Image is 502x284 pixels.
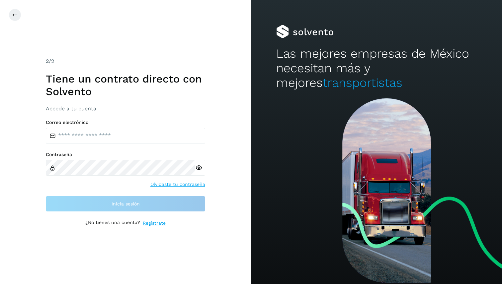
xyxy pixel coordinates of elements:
span: transportistas [323,76,402,90]
a: Olvidaste tu contraseña [150,181,205,188]
h3: Accede a tu cuenta [46,105,205,112]
span: 2 [46,58,49,64]
span: Inicia sesión [112,201,140,206]
p: ¿No tienes una cuenta? [85,220,140,227]
button: Inicia sesión [46,196,205,212]
h1: Tiene un contrato directo con Solvento [46,73,205,98]
label: Correo electrónico [46,120,205,125]
a: Regístrate [143,220,166,227]
h2: Las mejores empresas de México necesitan más y mejores [276,46,477,90]
label: Contraseña [46,152,205,157]
div: /2 [46,57,205,65]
